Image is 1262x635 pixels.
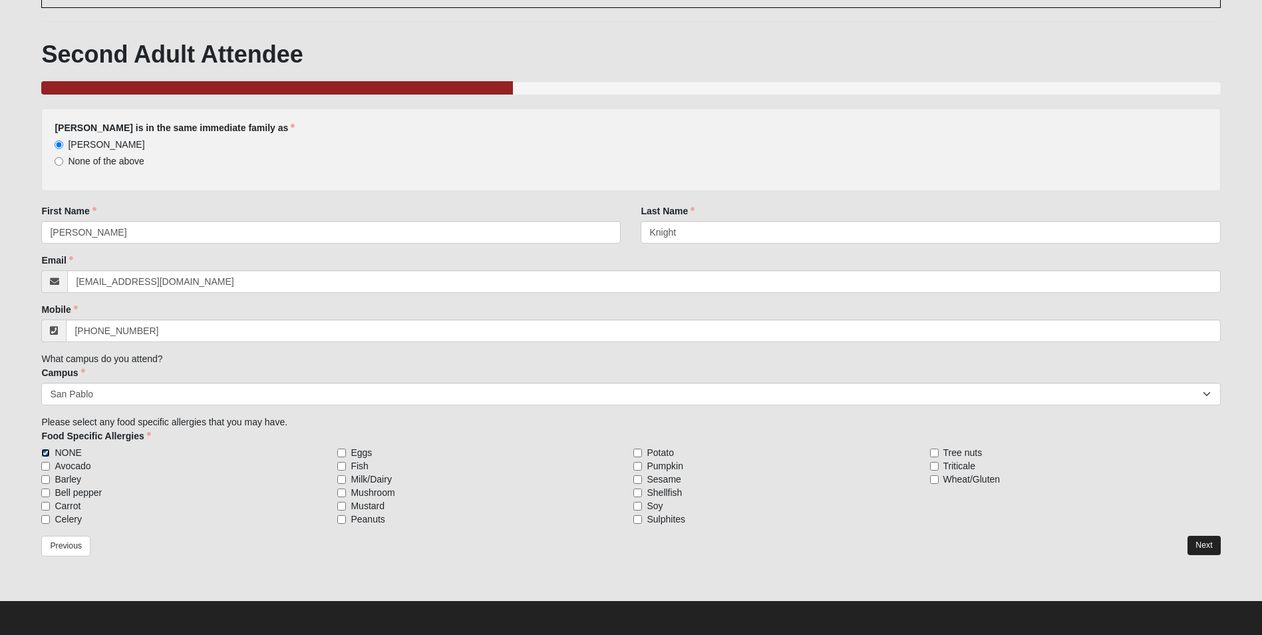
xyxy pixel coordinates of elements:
span: Eggs [351,446,372,459]
span: Bell pepper [55,486,102,499]
input: Triticale [930,462,939,471]
span: Fish [351,459,368,473]
span: Shellfish [647,486,682,499]
input: Soy [633,502,642,511]
span: Avocado [55,459,90,473]
span: NONE [55,446,81,459]
input: Avocado [41,462,50,471]
input: Bell pepper [41,489,50,497]
input: Eggs [337,449,346,457]
label: [PERSON_NAME] is in the same immediate family as [55,121,295,134]
input: [PERSON_NAME] [55,140,63,149]
label: Email [41,254,73,267]
label: Food Specific Allergies [41,429,150,443]
input: Celery [41,515,50,524]
span: Soy [647,499,663,513]
input: NONE [41,449,50,457]
span: Sesame [647,473,681,486]
input: Mushroom [337,489,346,497]
div: What campus do you attend? Please select any food specific allergies that you may have. [41,108,1220,526]
span: Triticale [943,459,976,473]
span: [PERSON_NAME] [68,139,144,150]
input: Carrot [41,502,50,511]
input: Sesame [633,475,642,484]
input: Shellfish [633,489,642,497]
span: Carrot [55,499,80,513]
span: Barley [55,473,81,486]
span: Celery [55,513,81,526]
input: None of the above [55,157,63,166]
input: Potato [633,449,642,457]
a: Previous [41,536,90,556]
label: Last Name [641,204,695,218]
span: Mushroom [351,486,394,499]
span: Pumpkin [647,459,683,473]
a: Next [1187,536,1220,555]
input: Barley [41,475,50,484]
span: None of the above [68,156,144,166]
span: Sulphites [647,513,685,526]
input: Wheat/Gluten [930,475,939,484]
input: Fish [337,462,346,471]
span: Tree nuts [943,446,983,459]
label: First Name [41,204,96,218]
input: Mustard [337,502,346,511]
span: Peanuts [351,513,385,526]
span: Milk/Dairy [351,473,391,486]
h1: Second Adult Attendee [41,40,1220,69]
input: Pumpkin [633,462,642,471]
label: Mobile [41,303,77,316]
input: Tree nuts [930,449,939,457]
input: Sulphites [633,515,642,524]
input: Milk/Dairy [337,475,346,484]
span: Wheat/Gluten [943,473,1001,486]
span: Mustard [351,499,385,513]
label: Campus [41,366,84,379]
input: Peanuts [337,515,346,524]
span: Potato [647,446,673,459]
